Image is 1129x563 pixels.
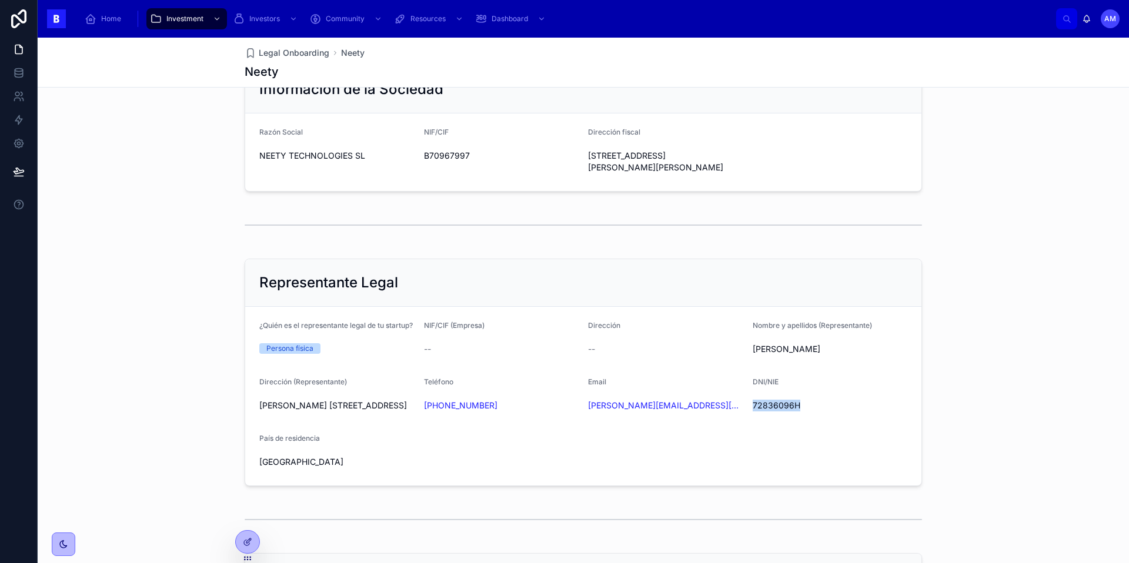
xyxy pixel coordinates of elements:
span: ¿Quién es el representante legal de tu startup? [259,321,413,330]
span: -- [424,343,431,355]
div: Persona física [266,343,313,354]
span: -- [588,343,595,355]
a: Resources [390,8,469,29]
a: Community [306,8,388,29]
a: Investment [146,8,227,29]
span: NIF/CIF (Empresa) [424,321,485,330]
a: Neety [341,47,365,59]
a: Investors [229,8,303,29]
span: NEETY TECHNOLOGIES SL [259,150,415,162]
span: Dirección fiscal [588,128,640,136]
span: Teléfono [424,377,453,386]
span: Email [588,377,606,386]
h2: Representante Legal [259,273,398,292]
h1: Neety [245,63,279,80]
span: Community [326,14,365,24]
a: Legal Onboarding [245,47,329,59]
span: [STREET_ADDRESS][PERSON_NAME][PERSON_NAME] [588,150,743,173]
span: Dirección [588,321,620,330]
span: País de residencia [259,434,320,443]
span: [PERSON_NAME] [STREET_ADDRESS] [259,400,415,411]
span: Legal Onboarding [259,47,329,59]
span: AM [1104,14,1116,24]
span: NIF/CIF [424,128,449,136]
span: Dashboard [492,14,528,24]
span: [PERSON_NAME] [753,343,908,355]
div: scrollable content [75,6,1056,32]
img: App logo [47,9,66,28]
span: Resources [410,14,446,24]
a: [PHONE_NUMBER] [424,400,497,411]
span: Nombre y apellidos (Representante) [753,321,872,330]
a: [PERSON_NAME][EMAIL_ADDRESS][DOMAIN_NAME] [588,400,743,411]
a: Dashboard [472,8,552,29]
span: Dirección (Representante) [259,377,347,386]
span: Home [101,14,121,24]
span: DNI/NIE [753,377,779,386]
span: Investors [249,14,280,24]
span: [GEOGRAPHIC_DATA] [259,456,415,468]
a: Home [81,8,129,29]
span: Razón Social [259,128,303,136]
span: 72836096H [753,400,908,411]
span: B70967997 [424,150,579,162]
span: Investment [166,14,203,24]
h2: Información de la Sociedad [259,80,443,99]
